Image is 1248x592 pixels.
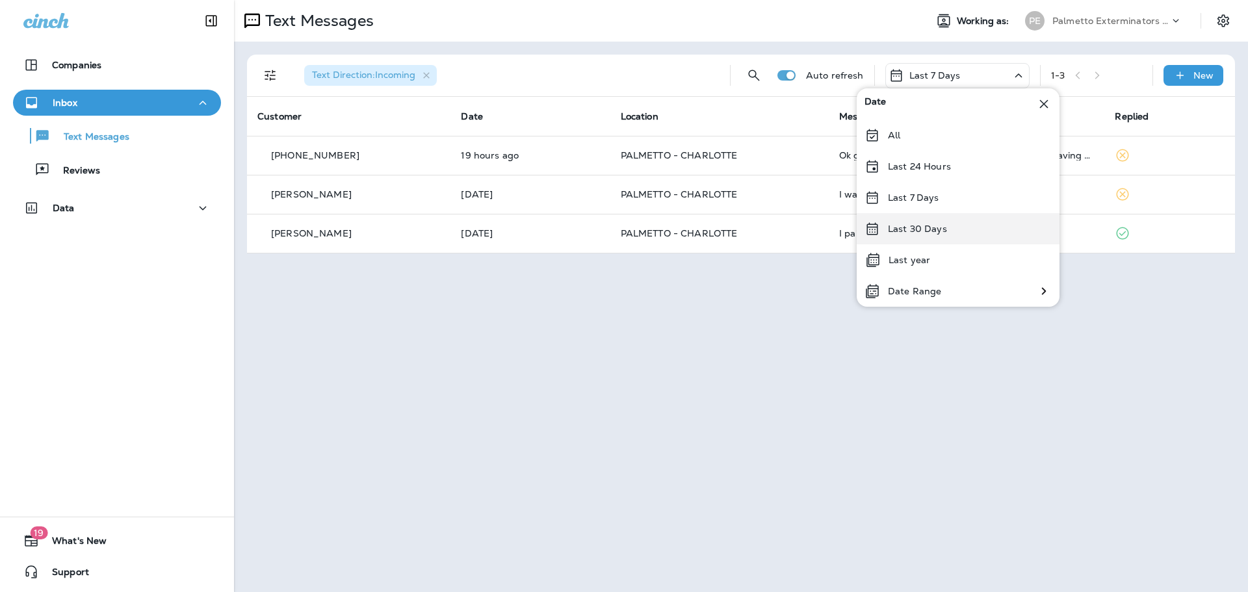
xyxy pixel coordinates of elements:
[621,227,738,239] span: PALMETTO - CHARLOTTE
[1212,9,1235,32] button: Settings
[13,156,221,183] button: Reviews
[13,559,221,585] button: Support
[13,90,221,116] button: Inbox
[257,62,283,88] button: Filters
[806,70,864,81] p: Auto refresh
[621,149,738,161] span: PALMETTO - CHARLOTTE
[621,110,658,122] span: Location
[13,528,221,554] button: 19What's New
[839,189,1095,199] div: I want to cancel service beginning now.
[13,122,221,149] button: Text Messages
[271,150,359,161] p: [PHONE_NUMBER]
[888,192,939,203] p: Last 7 Days
[461,150,599,161] p: Aug 27, 2025 05:20 PM
[193,8,229,34] button: Collapse Sidebar
[1051,70,1065,81] div: 1 - 3
[1052,16,1169,26] p: Palmetto Exterminators LLC
[461,228,599,238] p: Aug 21, 2025 03:48 PM
[461,189,599,199] p: Aug 22, 2025 07:47 PM
[271,228,352,238] p: [PERSON_NAME]
[889,255,930,265] p: Last year
[888,161,951,172] p: Last 24 Hours
[1025,11,1045,31] div: PE
[39,535,107,551] span: What's New
[621,188,738,200] span: PALMETTO - CHARLOTTE
[312,69,415,81] span: Text Direction : Incoming
[888,130,900,140] p: All
[839,150,1095,161] div: Ok great thank you. I heard of some neighbors having some issues lately so wanted to make sure. M...
[260,11,374,31] p: Text Messages
[304,65,437,86] div: Text Direction:Incoming
[257,110,302,122] span: Customer
[53,97,77,108] p: Inbox
[839,110,879,122] span: Message
[39,567,89,582] span: Support
[51,131,129,144] p: Text Messages
[1193,70,1214,81] p: New
[909,70,961,81] p: Last 7 Days
[52,60,101,70] p: Companies
[957,16,1012,27] span: Working as:
[864,96,887,112] span: Date
[461,110,483,122] span: Date
[13,52,221,78] button: Companies
[50,165,100,177] p: Reviews
[888,286,941,296] p: Date Range
[1115,110,1149,122] span: Replied
[13,195,221,221] button: Data
[30,526,47,539] span: 19
[741,62,767,88] button: Search Messages
[888,224,947,234] p: Last 30 Days
[271,189,352,199] p: [PERSON_NAME]
[53,203,75,213] p: Data
[839,228,1095,238] div: I paid using the link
